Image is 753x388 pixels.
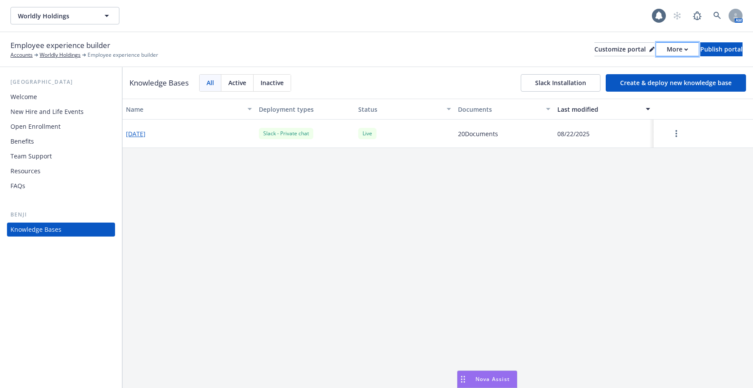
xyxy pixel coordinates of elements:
[7,120,115,134] a: Open Enrollment
[355,99,454,120] button: Status
[259,105,351,114] div: Deployment types
[7,90,115,104] a: Welcome
[18,11,93,21] span: Worldly Holdings
[668,7,686,24] a: Start snowing
[122,99,255,120] button: Name
[207,78,214,87] span: All
[656,42,699,56] button: More
[657,125,695,142] button: more
[455,99,554,120] button: Documents
[7,223,115,237] a: Knowledge Bases
[7,78,115,86] div: [GEOGRAPHIC_DATA]
[458,129,498,138] span: 20 Document s
[126,129,146,138] button: [DATE]
[689,7,706,24] a: Report a Bug
[7,105,115,119] a: New Hire and Life Events
[10,51,33,59] a: Accounts
[457,371,517,388] button: Nova Assist
[10,7,119,24] button: Worldly Holdings
[10,90,37,104] div: Welcome
[7,149,115,163] a: Team Support
[7,210,115,219] div: Benji
[7,164,115,178] a: Resources
[594,42,655,56] button: Customize portal
[7,134,115,148] a: Benefits
[10,120,61,134] div: Open Enrollment
[261,78,284,87] span: Inactive
[671,128,682,139] a: more
[10,223,61,237] div: Knowledge Bases
[358,128,376,139] div: Live
[255,99,355,120] button: Deployment types
[700,42,743,56] button: Publish portal
[7,179,115,193] a: FAQs
[10,164,41,178] div: Resources
[88,51,158,59] span: Employee experience builder
[358,105,441,114] div: Status
[10,40,110,51] span: Employee experience builder
[458,371,468,388] div: Drag to move
[667,43,688,56] div: More
[10,105,84,119] div: New Hire and Life Events
[10,179,25,193] div: FAQs
[228,78,246,87] span: Active
[458,105,541,114] div: Documents
[10,134,34,148] div: Benefits
[475,375,510,383] span: Nova Assist
[10,149,52,163] div: Team Support
[557,105,640,114] div: Last modified
[554,99,653,120] button: Last modified
[594,43,655,56] div: Customize portal
[259,128,313,139] div: Slack - Private chat
[606,74,746,92] button: Create & deploy new knowledge base
[40,51,81,59] a: Worldly Holdings
[709,7,726,24] a: Search
[129,77,189,89] h3: Knowledge Bases
[521,74,600,92] button: Slack Installation
[126,105,242,114] div: Name
[700,43,743,56] div: Publish portal
[557,129,590,138] span: 08/22/2025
